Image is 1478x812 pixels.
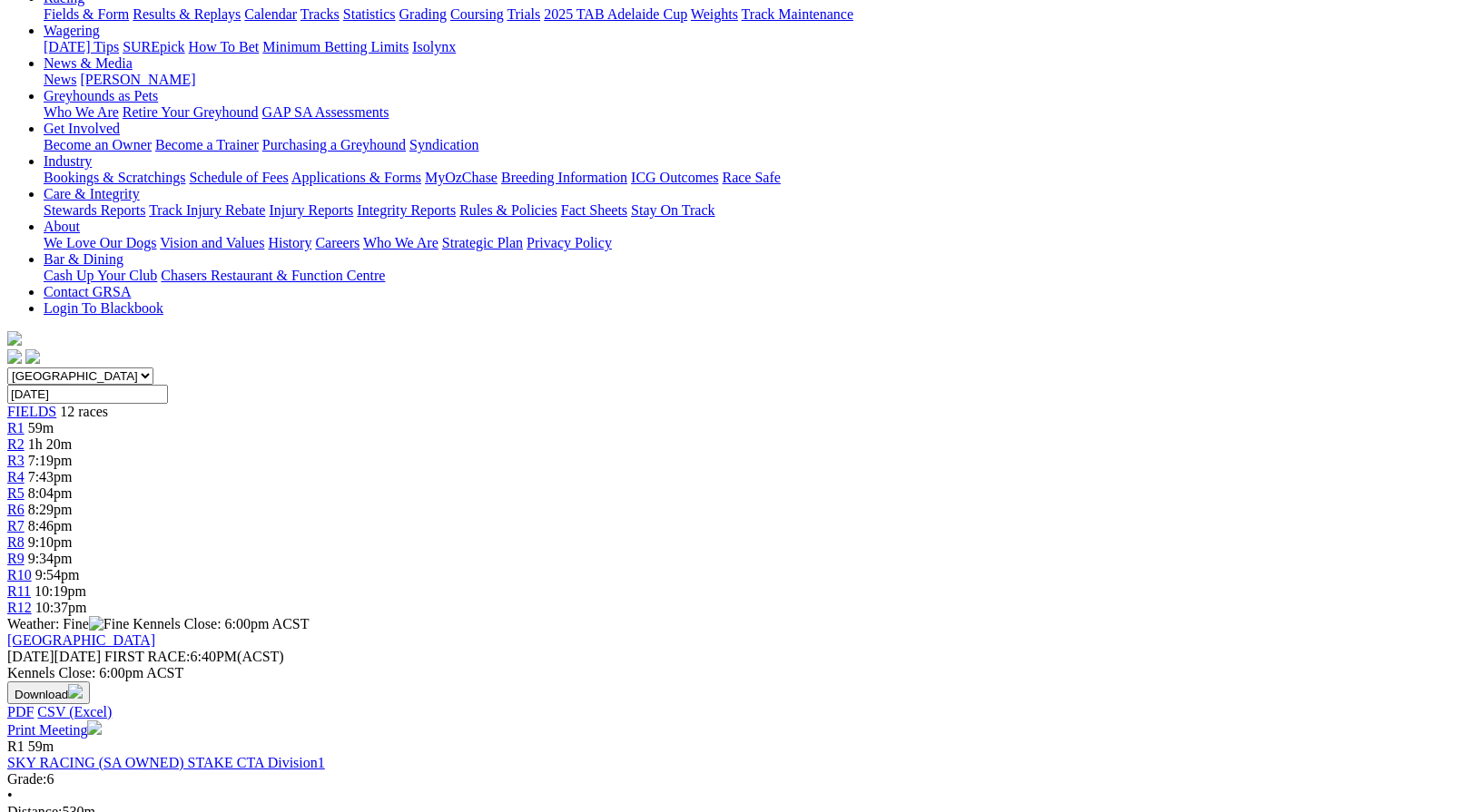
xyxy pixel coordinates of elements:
img: facebook.svg [7,349,22,364]
a: R1 [7,420,25,435]
a: About [44,219,80,234]
img: download.svg [68,684,83,699]
a: Login To Blackbook [44,300,163,316]
a: SKY RACING (SA OWNED) STAKE CTA Division1 [7,755,325,770]
a: Strategic Plan [442,235,523,250]
span: 10:19pm [34,583,86,599]
a: Race Safe [722,170,780,185]
div: Wagering [44,39,1471,55]
span: 7:43pm [28,469,73,484]
a: R6 [7,502,25,517]
img: logo-grsa-white.png [7,331,22,346]
span: 9:34pm [28,551,73,566]
img: Fine [89,616,129,632]
a: Applications & Forms [291,170,421,185]
a: R4 [7,469,25,484]
a: MyOzChase [425,170,498,185]
a: GAP SA Assessments [262,104,389,120]
a: Trials [507,6,540,22]
a: Purchasing a Greyhound [262,137,406,152]
span: 6:40PM(ACST) [104,649,284,664]
div: About [44,235,1471,251]
a: Tracks [301,6,340,22]
a: CSV (Excel) [37,704,112,719]
a: [DATE] Tips [44,39,119,54]
a: Coursing [450,6,504,22]
span: 8:29pm [28,502,73,517]
span: 10:37pm [35,600,87,615]
a: Who We Are [44,104,119,120]
a: R7 [7,518,25,533]
button: Download [7,681,90,704]
input: Select date [7,385,168,404]
a: Integrity Reports [357,202,456,218]
a: R12 [7,600,32,615]
a: Greyhounds as Pets [44,88,158,103]
span: 8:04pm [28,485,73,501]
span: Grade: [7,771,47,787]
a: FIELDS [7,404,56,419]
a: R5 [7,485,25,501]
span: R1 [7,739,25,754]
a: News & Media [44,55,133,71]
a: Stay On Track [631,202,714,218]
a: Get Involved [44,121,120,136]
span: Weather: Fine [7,616,133,631]
a: R10 [7,567,32,582]
a: History [268,235,311,250]
a: Minimum Betting Limits [262,39,409,54]
a: ICG Outcomes [631,170,718,185]
span: R9 [7,551,25,566]
div: News & Media [44,72,1471,88]
a: [GEOGRAPHIC_DATA] [7,632,155,648]
a: Contact GRSA [44,284,131,299]
span: [DATE] [7,649,54,664]
a: Become an Owner [44,137,152,152]
div: Greyhounds as Pets [44,104,1471,121]
a: PDF [7,704,34,719]
a: Cash Up Your Club [44,268,157,283]
a: Grading [399,6,447,22]
a: Breeding Information [501,170,627,185]
a: Vision and Values [160,235,264,250]
a: R3 [7,453,25,468]
a: Care & Integrity [44,186,140,201]
a: Retire Your Greyhound [123,104,259,120]
a: Become a Trainer [155,137,259,152]
div: Download [7,704,1471,720]
a: Fact Sheets [561,202,627,218]
a: Print Meeting [7,722,102,738]
span: 59m [28,420,54,435]
a: Privacy Policy [527,235,612,250]
span: 7:19pm [28,453,73,468]
span: 8:46pm [28,518,73,533]
a: Syndication [409,137,478,152]
a: Results & Replays [133,6,241,22]
span: 9:54pm [35,567,80,582]
a: Wagering [44,23,100,38]
span: R11 [7,583,31,599]
span: 59m [28,739,54,754]
a: News [44,72,76,87]
a: Industry [44,153,92,169]
div: Get Involved [44,137,1471,153]
a: We Love Our Dogs [44,235,156,250]
span: [DATE] [7,649,101,664]
img: twitter.svg [25,349,40,364]
a: Isolynx [412,39,456,54]
div: Bar & Dining [44,268,1471,284]
a: Fields & Form [44,6,129,22]
a: Calendar [244,6,297,22]
a: R8 [7,534,25,550]
a: Schedule of Fees [189,170,288,185]
a: Bookings & Scratchings [44,170,185,185]
a: Rules & Policies [459,202,557,218]
span: 12 races [60,404,108,419]
div: Kennels Close: 6:00pm ACST [7,665,1471,681]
